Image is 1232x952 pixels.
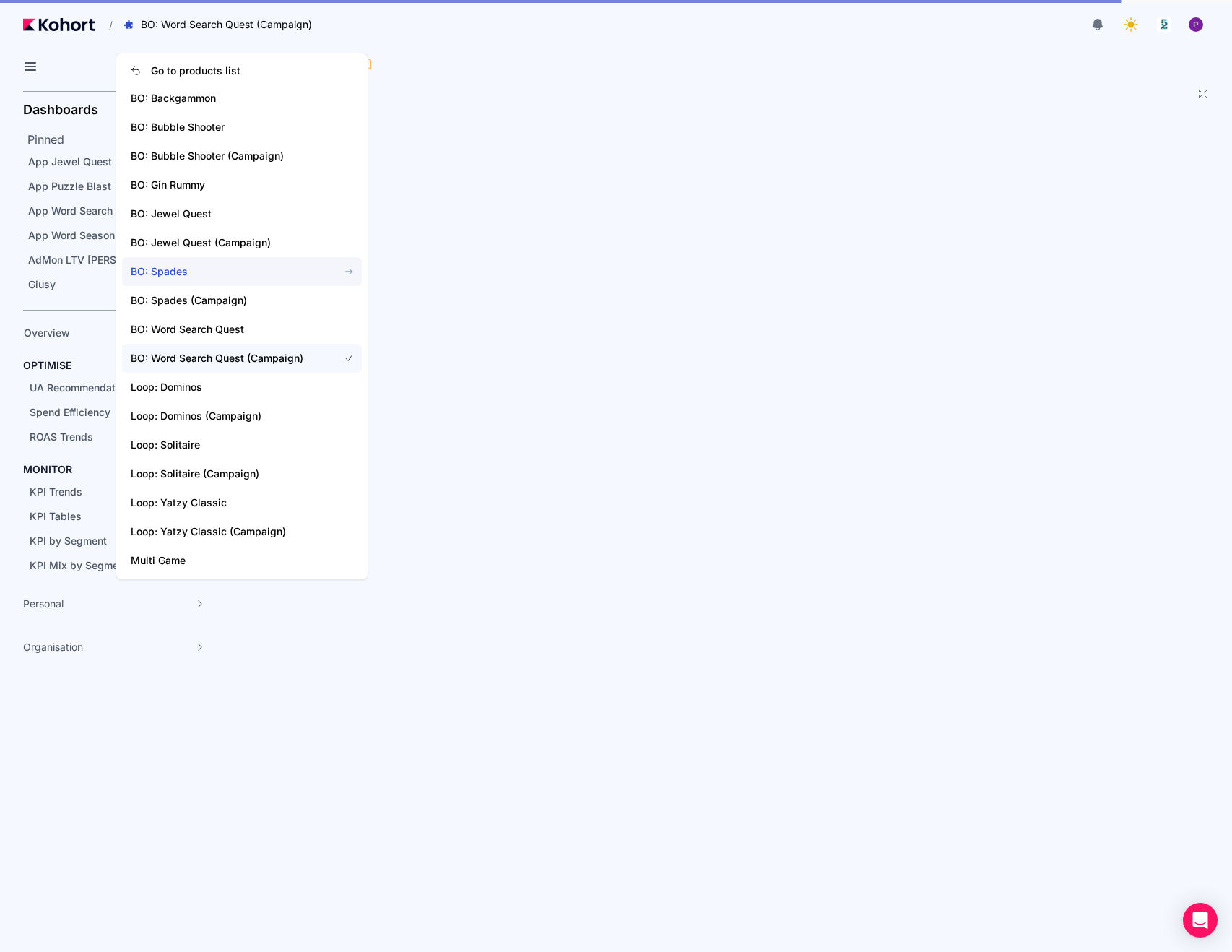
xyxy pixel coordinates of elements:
span: Go to products list [151,64,240,78]
span: App Jewel Quest [28,155,112,168]
span: Loop: Dominos [131,380,321,394]
div: Open Intercom Messenger [1183,903,1218,938]
a: App Word Season [23,225,212,246]
span: BO: Bubble Shooter (Campaign) [131,149,321,163]
h4: MONITOR [23,462,72,477]
span: App Word Season [28,229,115,241]
a: Loop: Yatzy Classic (Campaign) [122,517,362,546]
span: BO: Jewel Quest (Campaign) [131,235,321,250]
span: BO: Word Search Quest (Campaign) [131,351,321,365]
a: Go to products list [122,58,362,84]
span: BO: Gin Rummy [131,178,321,192]
a: AdMon LTV [PERSON_NAME] [23,249,212,271]
h2: Pinned [27,131,217,148]
a: KPI Tables [25,506,192,527]
h4: OPTIMISE [23,358,71,373]
a: BO: Gin Rummy [122,170,362,199]
button: Fullscreen [1197,88,1209,100]
button: BO: Word Search Quest (Campaign) [116,12,327,37]
a: Overview [19,322,192,344]
span: Loop: Dominos (Campaign) [131,409,321,423]
span: Loop: Solitaire [131,438,321,452]
a: BO: Spades [122,257,362,286]
span: App Word Search [28,204,113,217]
a: BO: Bubble Shooter [122,113,362,142]
a: KPI by Segment [25,530,192,552]
span: KPI Tables [30,510,82,522]
span: Loop: Yatzy Classic (Campaign) [131,524,321,539]
span: Loop: Solitaire (Campaign) [131,467,321,481]
a: App Jewel Quest [23,151,212,173]
a: Spend Efficiency [25,402,192,423]
a: ROAS Trends [25,426,192,448]
a: BO: Bubble Shooter (Campaign) [122,142,362,170]
a: BO: Word Search Quest (Campaign) [122,344,362,373]
a: Multi Game [122,546,362,575]
span: AdMon LTV [PERSON_NAME] [28,254,170,266]
a: BO: Spades (Campaign) [122,286,362,315]
img: Kohort logo [23,18,95,31]
a: Loop: Dominos [122,373,362,402]
span: Multi Game [131,553,321,568]
span: KPI by Segment [30,535,107,547]
span: Personal [23,597,64,611]
a: KPI Trends [25,481,192,503]
span: ROAS Trends [30,430,93,443]
span: KPI Mix by Segment [30,559,128,571]
span: BO: Word Search Quest (Campaign) [141,17,312,32]
span: KPI Trends [30,485,82,498]
span: BO: Bubble Shooter [131,120,321,134]
a: App Word Search [23,200,212,222]
a: BO: Backgammon [122,84,362,113]
span: BO: Word Search Quest [131,322,321,337]
span: BO: Jewel Quest [131,207,321,221]
span: BO: Backgammon [131,91,321,105]
a: Loop: Solitaire (Campaign) [122,459,362,488]
a: BO: Word Search Quest [122,315,362,344]
span: Loop: Yatzy Classic [131,496,321,510]
span: BO: Spades [131,264,321,279]
a: Giusy [23,274,212,295]
span: Organisation [23,640,83,654]
img: logo_logo_images_1_20240607072359498299_20240828135028712857.jpeg [1157,17,1171,32]
span: App Puzzle Blast [28,180,111,192]
a: Loop: Dominos (Campaign) [122,402,362,430]
span: BO: Spades (Campaign) [131,293,321,308]
a: Loop: Yatzy Classic [122,488,362,517]
span: / [97,17,113,33]
span: Giusy [28,278,56,290]
span: UA Recommendations [30,381,136,394]
a: App Puzzle Blast [23,176,212,197]
span: Spend Efficiency [30,406,110,418]
a: Loop: Solitaire [122,430,362,459]
a: BO: Jewel Quest (Campaign) [122,228,362,257]
a: UA Recommendations [25,377,192,399]
a: KPI Mix by Segment [25,555,192,576]
a: BO: Jewel Quest [122,199,362,228]
span: Overview [24,326,70,339]
h2: Dashboards [23,103,98,116]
